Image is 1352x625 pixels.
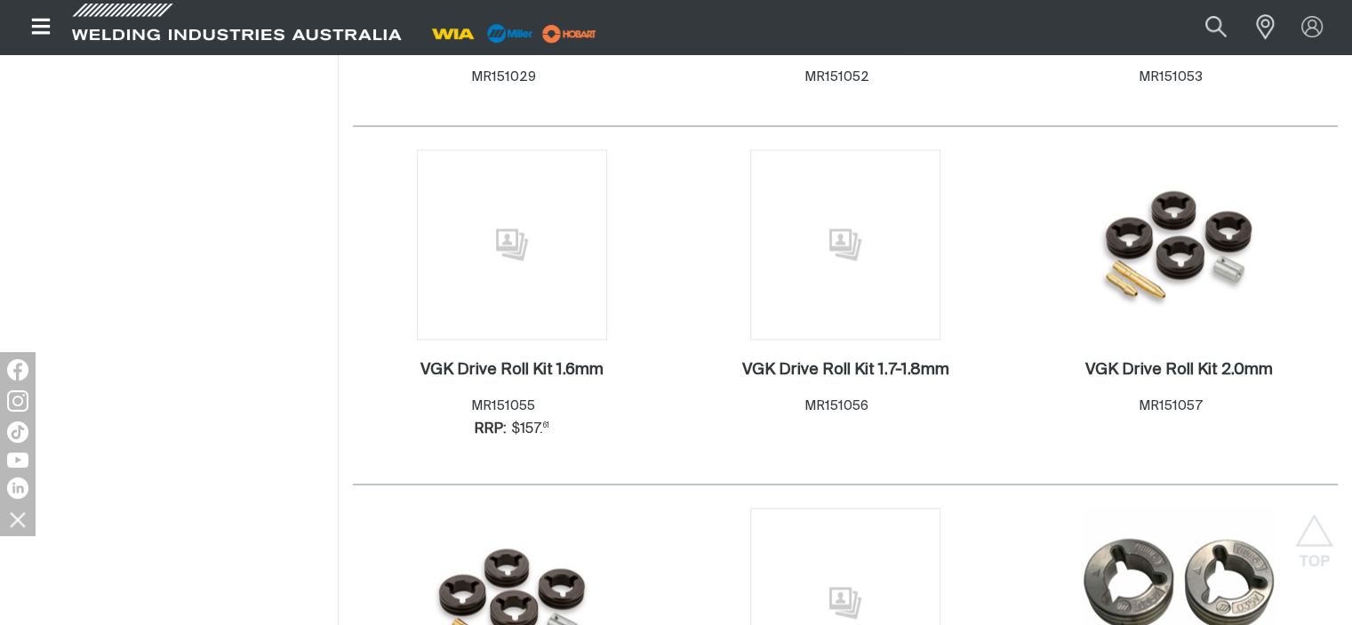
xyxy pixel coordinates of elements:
[475,422,511,437] span: RRP:
[1139,399,1203,413] span: MR151057
[475,419,549,440] div: RRP:
[1186,7,1246,47] button: Search products
[543,422,549,429] sup: 61
[3,504,33,534] img: hide socials
[1085,362,1273,378] h2: VGK Drive Roll Kit 2.0mm
[537,27,602,40] a: miller
[750,149,940,340] img: No image for this product
[742,360,949,381] a: VGK Drive Roll Kit 1.7-1.8mm
[742,362,949,378] h2: VGK Drive Roll Kit 1.7-1.8mm
[1139,70,1203,84] span: MR151053
[511,422,549,437] span: $157.
[804,70,869,84] span: MR151052
[471,399,535,413] span: MR151055
[537,20,602,47] img: miller
[7,390,28,412] img: Instagram
[471,70,536,84] span: MR151029
[1294,514,1334,554] button: Scroll to top
[7,477,28,499] img: LinkedIn
[1084,168,1274,321] img: VGK Drive Roll Kit 2.0mm
[7,421,28,443] img: TikTok
[7,359,28,381] img: Facebook
[417,149,607,340] img: No image for this product
[420,360,604,381] a: VGK Drive Roll Kit 1.6mm
[1085,360,1273,381] a: VGK Drive Roll Kit 2.0mm
[804,399,868,413] span: MR151056
[7,453,28,468] img: YouTube
[1164,7,1246,47] input: Product name or item number...
[420,362,604,378] h2: VGK Drive Roll Kit 1.6mm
